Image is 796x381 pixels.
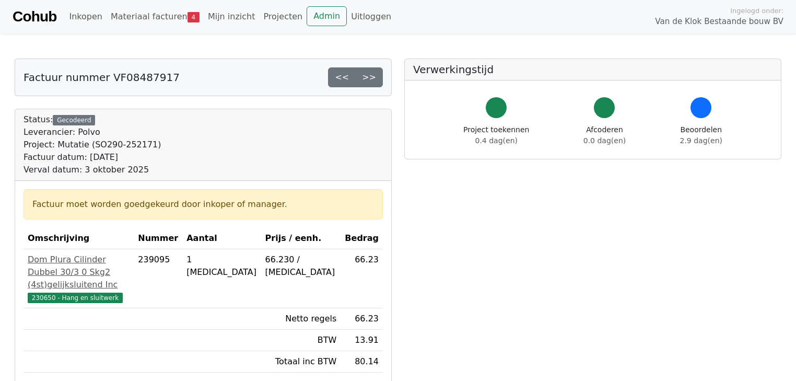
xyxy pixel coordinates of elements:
td: 66.23 [341,308,383,330]
td: 13.91 [341,330,383,351]
span: Van de Klok Bestaande bouw BV [655,16,783,28]
div: Afcoderen [583,124,626,146]
th: Prijs / eenh. [261,228,341,249]
span: Ingelogd onder: [730,6,783,16]
a: Dom Plura Cilinder Dubbel 30/3 0 Skg2 (4st)gelijksluitend Inc230650 - Hang en sluitwerk [28,253,130,304]
span: 2.9 dag(en) [680,136,722,145]
a: Admin [307,6,347,26]
a: Inkopen [65,6,106,27]
div: Verval datum: 3 oktober 2025 [24,164,161,176]
a: Materiaal facturen4 [107,6,204,27]
th: Nummer [134,228,182,249]
a: Projecten [259,6,307,27]
div: Gecodeerd [53,115,95,125]
span: 0.4 dag(en) [475,136,518,145]
a: Cohub [13,4,56,29]
div: Beoordelen [680,124,722,146]
td: 80.14 [341,351,383,373]
a: Uitloggen [347,6,395,27]
div: Leverancier: Polvo [24,126,161,138]
span: 230650 - Hang en sluitwerk [28,293,123,303]
h5: Verwerkingstijd [413,63,772,76]
div: Factuur moet worden goedgekeurd door inkoper of manager. [32,198,374,211]
td: BTW [261,330,341,351]
a: >> [355,67,383,87]
td: 66.23 [341,249,383,308]
div: 66.230 / [MEDICAL_DATA] [265,253,337,279]
th: Bedrag [341,228,383,249]
div: Factuur datum: [DATE] [24,151,161,164]
span: 0.0 dag(en) [583,136,626,145]
a: << [328,67,356,87]
h5: Factuur nummer VF08487917 [24,71,180,84]
div: Project: Mutatie (SO290-252171) [24,138,161,151]
div: Status: [24,113,161,176]
td: Totaal inc BTW [261,351,341,373]
td: Netto regels [261,308,341,330]
a: Mijn inzicht [204,6,260,27]
div: Dom Plura Cilinder Dubbel 30/3 0 Skg2 (4st)gelijksluitend Inc [28,253,130,291]
div: 1 [MEDICAL_DATA] [186,253,256,279]
div: Project toekennen [463,124,529,146]
span: 4 [188,12,200,22]
td: 239095 [134,249,182,308]
th: Aantal [182,228,261,249]
th: Omschrijving [24,228,134,249]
